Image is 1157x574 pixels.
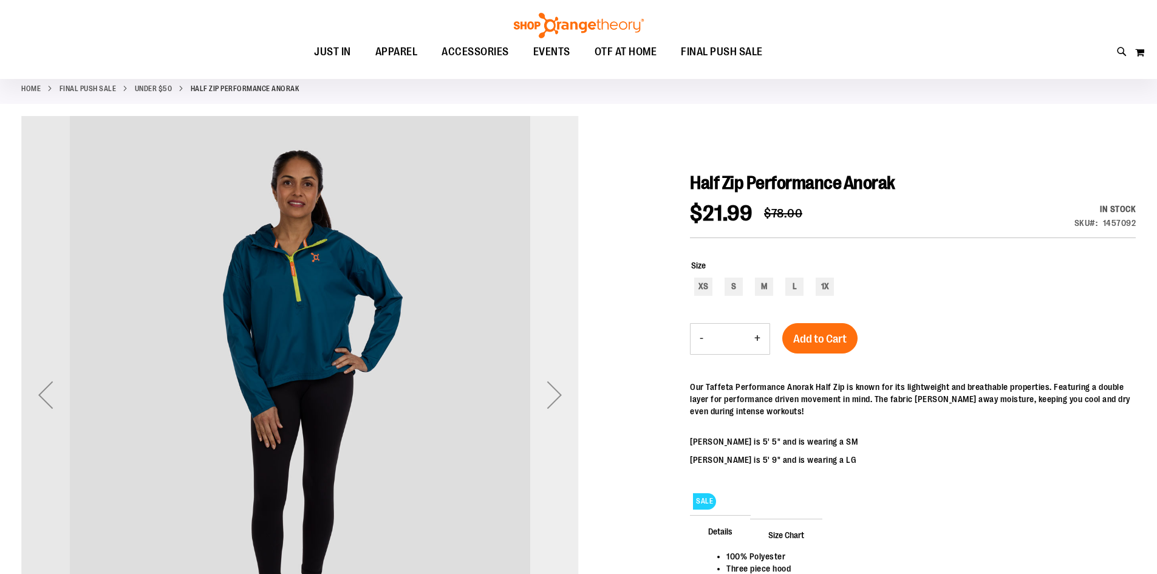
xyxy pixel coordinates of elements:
[521,38,582,66] a: EVENTS
[693,493,716,510] span: SALE
[690,454,1136,466] p: [PERSON_NAME] is 5' 9" and is wearing a LG
[582,38,669,66] a: OTF AT HOME
[314,38,351,66] span: JUST IN
[755,278,773,296] div: M
[745,324,770,354] button: Increase product quantity
[191,83,299,94] strong: Half Zip Performance Anorak
[1074,218,1098,228] strong: SKU
[1074,203,1136,215] div: Availability
[690,201,752,226] span: $21.99
[691,261,706,270] span: Size
[725,278,743,296] div: S
[512,13,646,38] img: Shop Orangetheory
[595,38,657,66] span: OTF AT HOME
[690,381,1136,417] p: Our Taffeta Performance Anorak Half Zip is known for its lightweight and breathable properties. F...
[764,207,802,220] span: $78.00
[816,278,834,296] div: 1X
[785,278,804,296] div: L
[690,515,751,547] span: Details
[691,324,712,354] button: Decrease product quantity
[442,38,509,66] span: ACCESSORIES
[669,38,775,66] a: FINAL PUSH SALE
[726,550,1124,562] li: 100% Polyester
[712,324,745,354] input: Product quantity
[135,83,172,94] a: Under $50
[429,38,521,66] a: ACCESSORIES
[60,83,117,94] a: FINAL PUSH SALE
[302,38,363,66] a: JUST IN
[375,38,418,66] span: APPAREL
[363,38,430,66] a: APPAREL
[690,173,895,193] span: Half Zip Performance Anorak
[1074,203,1136,215] div: In stock
[793,332,847,346] span: Add to Cart
[533,38,570,66] span: EVENTS
[681,38,763,66] span: FINAL PUSH SALE
[694,278,712,296] div: XS
[750,519,822,550] span: Size Chart
[690,436,1136,448] p: [PERSON_NAME] is 5' 5" and is wearing a SM
[782,323,858,354] button: Add to Cart
[21,83,41,94] a: Home
[1103,217,1136,229] div: 1457092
